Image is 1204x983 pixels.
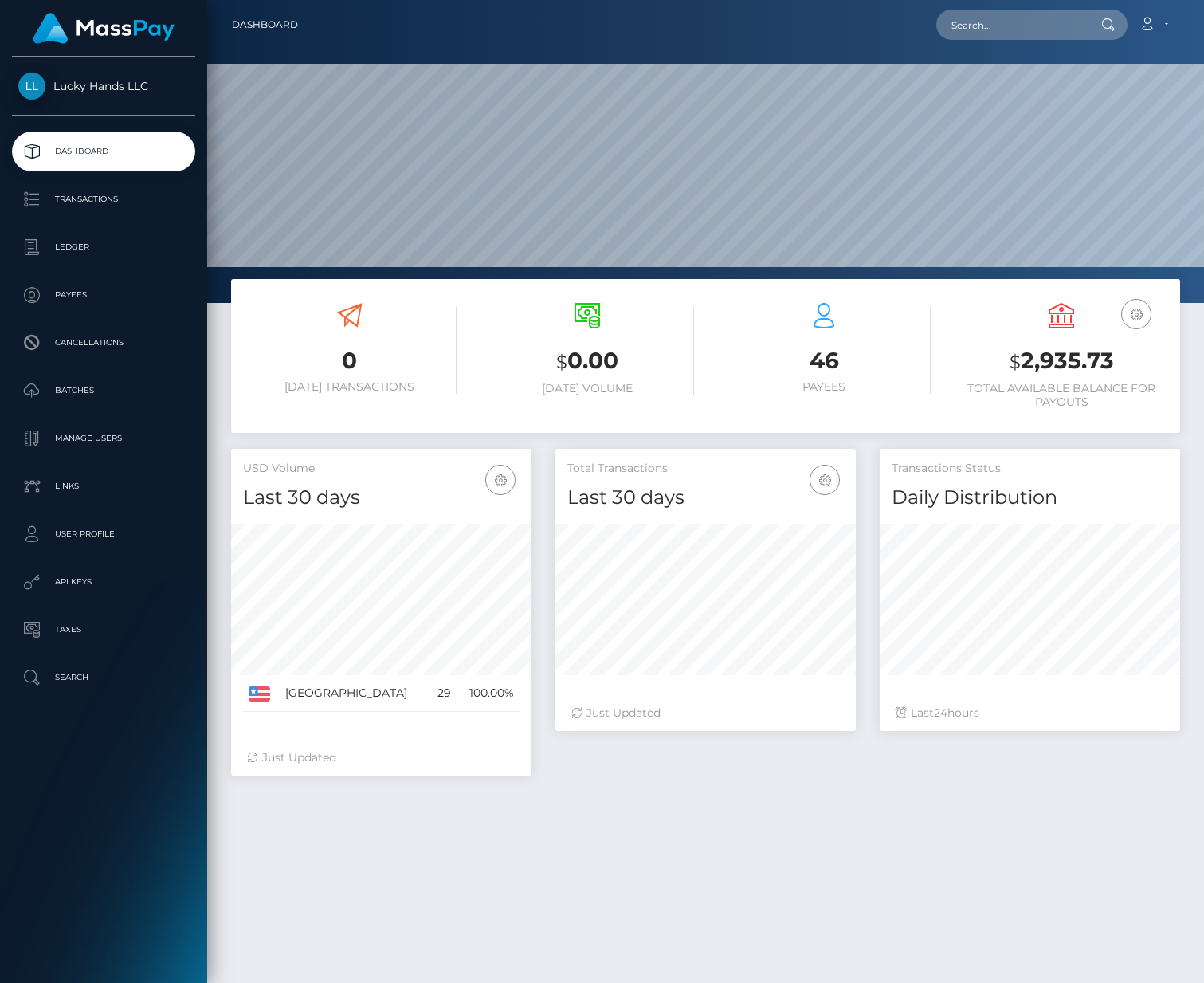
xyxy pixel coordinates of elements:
img: Lucky Hands LLC [18,73,45,100]
span: 24 [934,706,947,720]
p: Dashboard [18,140,189,163]
h4: Last 30 days [567,484,844,512]
a: Batches [12,371,195,411]
input: Search... [936,10,1086,40]
span: Lucky Hands LLC [12,79,195,93]
td: 29 [429,675,457,712]
p: User Profile [18,522,189,546]
a: Links [12,466,195,506]
p: Manage Users [18,427,189,450]
p: Links [18,474,189,498]
h4: Last 30 days [243,484,520,512]
h3: 2,935.73 [955,345,1168,378]
h6: Payees [718,380,931,394]
div: Just Updated [571,705,840,722]
h6: [DATE] Volume [480,382,694,395]
a: Ledger [12,227,195,267]
div: Last hours [896,705,1164,722]
h3: 0 [243,345,457,376]
img: MassPay Logo [33,13,175,44]
a: Dashboard [232,8,298,41]
p: API Keys [18,570,189,594]
a: API Keys [12,562,195,602]
p: Ledger [18,235,189,259]
img: US.png [249,686,270,701]
a: Payees [12,275,195,315]
h5: USD Volume [243,461,520,477]
div: Just Updated [247,749,516,766]
p: Taxes [18,618,189,642]
p: Transactions [18,187,189,211]
a: Transactions [12,179,195,219]
h5: Transactions Status [892,461,1168,477]
h6: Total Available Balance for Payouts [955,382,1168,409]
a: Search [12,658,195,698]
a: Manage Users [12,419,195,458]
a: User Profile [12,514,195,554]
p: Batches [18,379,189,403]
a: Taxes [12,610,195,650]
small: $ [1010,351,1021,373]
p: Payees [18,283,189,307]
td: 100.00% [457,675,520,712]
a: Cancellations [12,323,195,363]
h4: Daily Distribution [892,484,1168,512]
p: Cancellations [18,331,189,355]
p: Search [18,666,189,690]
td: [GEOGRAPHIC_DATA] [280,675,429,712]
h6: [DATE] Transactions [243,380,457,394]
h5: Total Transactions [567,461,844,477]
a: Dashboard [12,132,195,171]
small: $ [556,351,567,373]
h3: 0.00 [480,345,694,378]
h3: 46 [718,345,931,376]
